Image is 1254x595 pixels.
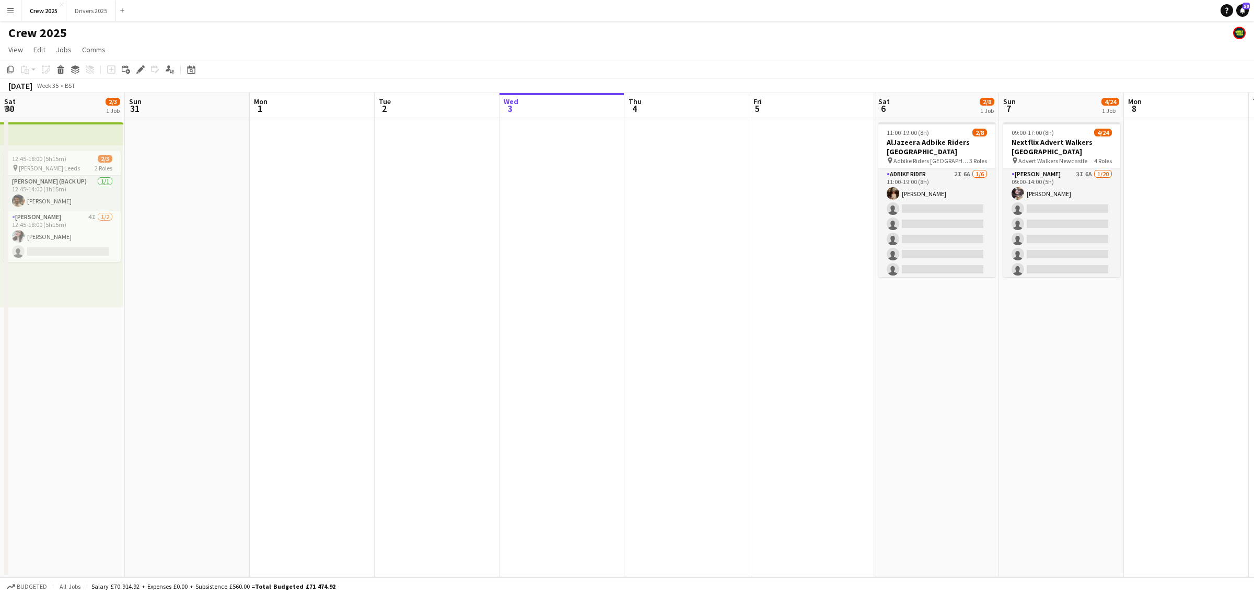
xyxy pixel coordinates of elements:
[878,168,995,280] app-card-role: Adbike Rider2I6A1/611:00-19:00 (8h)[PERSON_NAME]
[78,43,110,56] a: Comms
[1003,122,1120,277] app-job-card: 09:00-17:00 (8h)4/24Nextflix Advert Walkers [GEOGRAPHIC_DATA] Advert Walkers Newcastle4 Roles[PER...
[1003,97,1016,106] span: Sun
[127,102,142,115] span: 31
[106,98,120,106] span: 2/3
[252,102,268,115] span: 1
[95,164,112,172] span: 2 Roles
[379,97,391,106] span: Tue
[1094,129,1112,136] span: 4/24
[52,43,76,56] a: Jobs
[1236,4,1249,17] a: 50
[255,582,335,590] span: Total Budgeted £71 474.92
[629,97,642,106] span: Thu
[65,82,75,89] div: BST
[1094,157,1112,165] span: 4 Roles
[878,138,995,156] h3: AlJazeera Adbike Riders [GEOGRAPHIC_DATA]
[1127,102,1142,115] span: 8
[502,102,518,115] span: 3
[1003,168,1120,492] app-card-role: [PERSON_NAME]3I6A1/2009:00-14:00 (5h)[PERSON_NAME]
[82,45,106,54] span: Comms
[4,43,27,56] a: View
[753,97,762,106] span: Fri
[972,129,987,136] span: 2/8
[17,583,47,590] span: Budgeted
[877,102,890,115] span: 6
[1012,129,1054,136] span: 09:00-17:00 (8h)
[377,102,391,115] span: 2
[4,97,16,106] span: Sat
[878,97,890,106] span: Sat
[106,107,120,115] div: 1 Job
[129,97,142,106] span: Sun
[19,164,80,172] span: [PERSON_NAME] Leeds
[887,129,929,136] span: 11:00-19:00 (8h)
[98,155,112,163] span: 2/3
[878,122,995,277] app-job-card: 11:00-19:00 (8h)2/8AlJazeera Adbike Riders [GEOGRAPHIC_DATA] Adbike Riders [GEOGRAPHIC_DATA]3 Rol...
[1002,102,1016,115] span: 7
[504,97,518,106] span: Wed
[57,582,83,590] span: All jobs
[3,102,16,115] span: 30
[4,211,121,262] app-card-role: [PERSON_NAME]4I1/212:45-18:00 (5h15m)[PERSON_NAME]
[1128,97,1142,106] span: Mon
[980,98,994,106] span: 2/8
[5,581,49,592] button: Budgeted
[1233,27,1246,39] app-user-avatar: Nicola Price
[33,45,45,54] span: Edit
[12,155,66,163] span: 12:45-18:00 (5h15m)
[1102,107,1119,115] div: 1 Job
[4,151,121,262] app-job-card: 12:45-18:00 (5h15m)2/3 [PERSON_NAME] Leeds2 Roles[PERSON_NAME] (Back Up)1/112:45-14:00 (1h15m)[PE...
[4,176,121,211] app-card-role: [PERSON_NAME] (Back Up)1/112:45-14:00 (1h15m)[PERSON_NAME]
[1018,157,1087,165] span: Advert Walkers Newcastle
[66,1,116,21] button: Drivers 2025
[29,43,50,56] a: Edit
[969,157,987,165] span: 3 Roles
[1003,138,1120,156] h3: Nextflix Advert Walkers [GEOGRAPHIC_DATA]
[21,1,66,21] button: Crew 2025
[91,582,335,590] div: Salary £70 914.92 + Expenses £0.00 + Subsistence £560.00 =
[1243,3,1250,9] span: 50
[752,102,762,115] span: 5
[627,102,642,115] span: 4
[980,107,994,115] div: 1 Job
[254,97,268,106] span: Mon
[8,81,32,91] div: [DATE]
[1101,98,1119,106] span: 4/24
[8,25,67,41] h1: Crew 2025
[893,157,969,165] span: Adbike Riders [GEOGRAPHIC_DATA]
[56,45,72,54] span: Jobs
[34,82,61,89] span: Week 35
[8,45,23,54] span: View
